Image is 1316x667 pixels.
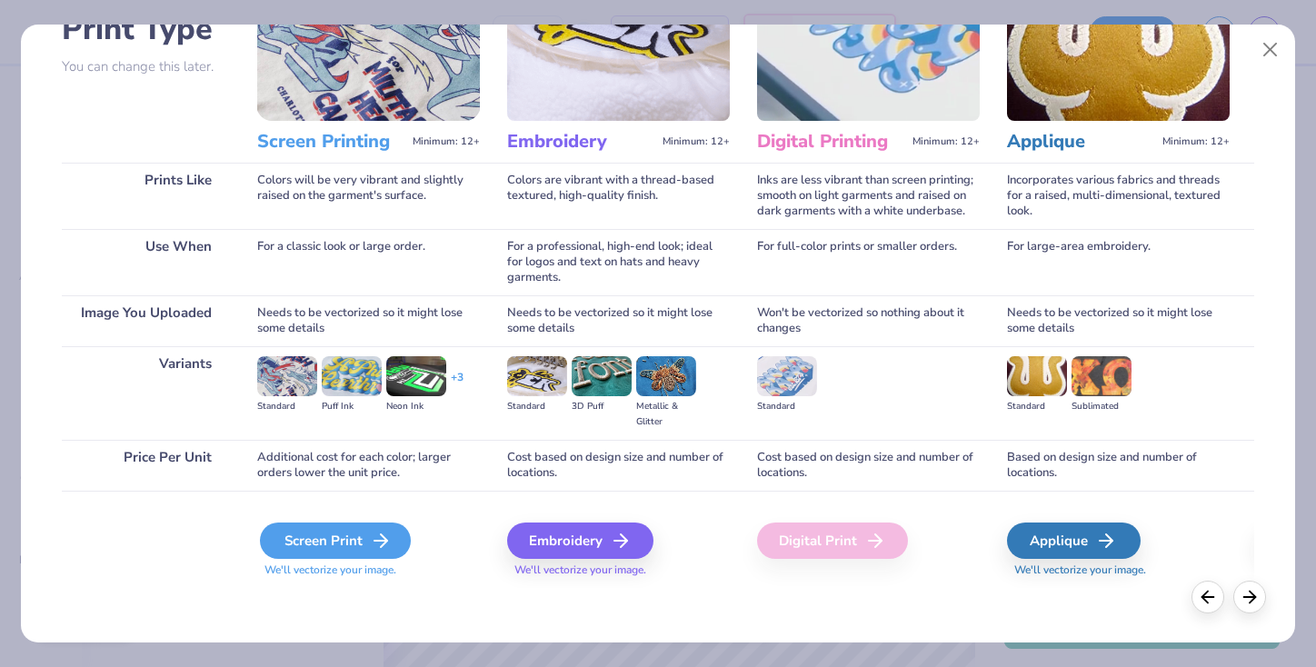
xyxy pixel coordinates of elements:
div: Cost based on design size and number of locations. [757,440,980,491]
h3: Digital Printing [757,130,905,154]
img: Puff Ink [322,356,382,396]
div: Colors will be very vibrant and slightly raised on the garment's surface. [257,163,480,229]
div: Needs to be vectorized so it might lose some details [1007,295,1230,346]
div: Incorporates various fabrics and threads for a raised, multi-dimensional, textured look. [1007,163,1230,229]
span: Minimum: 12+ [912,135,980,148]
img: Standard [257,356,317,396]
div: Standard [507,399,567,414]
div: Prints Like [62,163,230,229]
button: Close [1253,33,1288,67]
div: Metallic & Glitter [636,399,696,430]
img: Neon Ink [386,356,446,396]
div: Needs to be vectorized so it might lose some details [257,295,480,346]
div: Standard [757,399,817,414]
p: You can change this later. [62,59,230,75]
div: Based on design size and number of locations. [1007,440,1230,491]
div: Digital Print [757,523,908,559]
img: 3D Puff [572,356,632,396]
img: Standard [1007,356,1067,396]
span: We'll vectorize your image. [507,562,730,578]
div: For large-area embroidery. [1007,229,1230,295]
div: + 3 [451,370,464,401]
img: Sublimated [1072,356,1132,396]
span: We'll vectorize your image. [257,562,480,578]
div: Standard [257,399,317,414]
div: Standard [1007,399,1067,414]
h3: Embroidery [507,130,655,154]
h3: Screen Printing [257,130,405,154]
h3: Applique [1007,130,1155,154]
div: Needs to be vectorized so it might lose some details [507,295,730,346]
div: Image You Uploaded [62,295,230,346]
div: Neon Ink [386,399,446,414]
span: We'll vectorize your image. [1007,562,1230,578]
img: Standard [507,356,567,396]
span: Minimum: 12+ [663,135,730,148]
div: Screen Print [260,523,411,559]
div: Sublimated [1072,399,1132,414]
div: 3D Puff [572,399,632,414]
div: Price Per Unit [62,440,230,491]
div: For a classic look or large order. [257,229,480,295]
img: Metallic & Glitter [636,356,696,396]
div: Applique [1007,523,1141,559]
span: Minimum: 12+ [1162,135,1230,148]
div: Variants [62,346,230,440]
div: For full-color prints or smaller orders. [757,229,980,295]
div: Embroidery [507,523,653,559]
div: For a professional, high-end look; ideal for logos and text on hats and heavy garments. [507,229,730,295]
span: Minimum: 12+ [413,135,480,148]
div: Inks are less vibrant than screen printing; smooth on light garments and raised on dark garments ... [757,163,980,229]
div: Colors are vibrant with a thread-based textured, high-quality finish. [507,163,730,229]
div: Cost based on design size and number of locations. [507,440,730,491]
div: Additional cost for each color; larger orders lower the unit price. [257,440,480,491]
img: Standard [757,356,817,396]
div: Puff Ink [322,399,382,414]
div: Won't be vectorized so nothing about it changes [757,295,980,346]
div: Use When [62,229,230,295]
